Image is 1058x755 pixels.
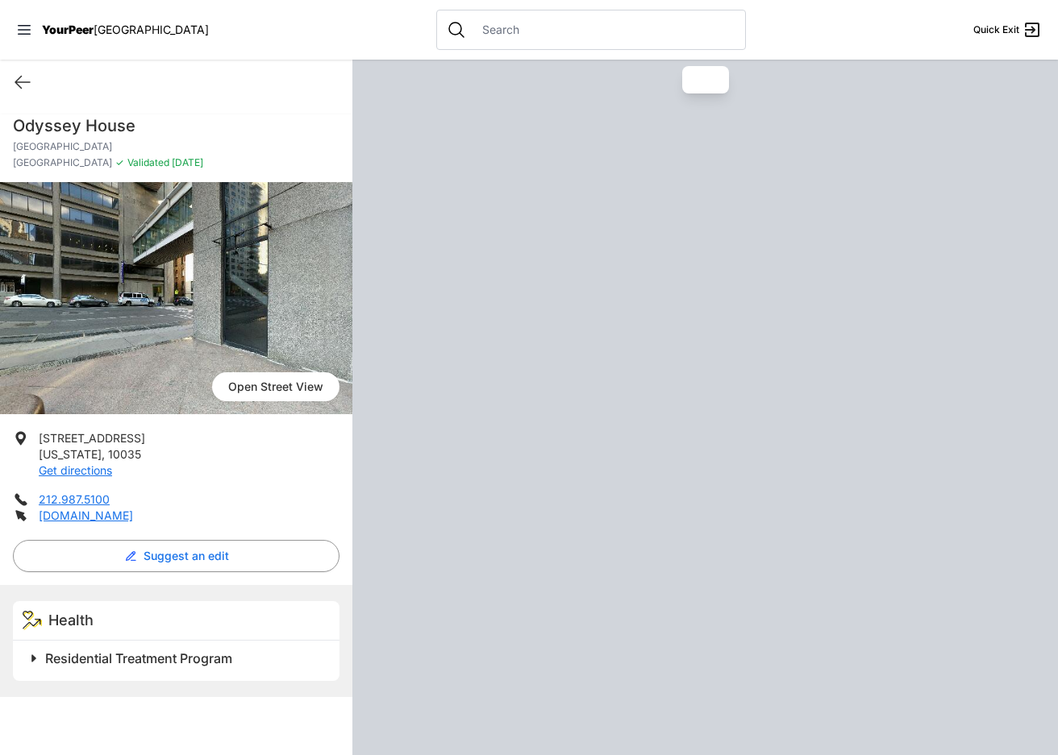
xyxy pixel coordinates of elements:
[973,23,1019,36] span: Quick Exit
[42,25,209,35] a: YourPeer[GEOGRAPHIC_DATA]
[473,22,735,38] input: Search
[144,548,229,564] span: Suggest an edit
[39,463,112,477] a: Get directions
[39,431,145,445] span: [STREET_ADDRESS]
[45,650,232,666] span: Residential Treatment Program
[212,372,339,401] span: Open Street View
[39,492,110,506] a: 212.987.5100
[13,540,339,572] button: Suggest an edit
[42,23,94,36] span: YourPeer
[102,447,105,461] span: ,
[169,156,203,168] span: [DATE]
[94,23,209,36] span: [GEOGRAPHIC_DATA]
[13,114,339,137] h1: Odyssey House
[115,156,124,169] span: ✓
[39,508,133,522] a: [DOMAIN_NAME]
[48,612,94,628] span: Health
[973,20,1042,39] a: Quick Exit
[39,447,102,461] span: [US_STATE]
[13,140,339,153] p: [GEOGRAPHIC_DATA]
[108,447,141,461] span: 10035
[127,156,169,168] span: Validated
[13,156,112,169] span: [GEOGRAPHIC_DATA]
